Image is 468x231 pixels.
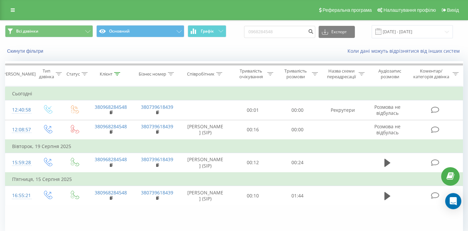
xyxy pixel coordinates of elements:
[244,26,315,38] input: Пошук за номером
[374,123,401,136] span: Розмова не відбулась
[230,153,275,173] td: 00:12
[180,120,230,140] td: [PERSON_NAME] (SIP)
[139,71,166,77] div: Бізнес номер
[275,120,320,140] td: 00:00
[236,68,266,80] div: Тривалість очікування
[141,104,173,110] a: 380739618439
[12,103,27,117] div: 12:40:58
[5,25,93,37] button: Всі дзвінки
[445,193,461,209] div: Open Intercom Messenger
[100,71,112,77] div: Клієнт
[5,87,463,100] td: Сьогодні
[412,68,451,80] div: Коментар/категорія дзвінка
[12,156,27,169] div: 15:59:28
[180,153,230,173] td: [PERSON_NAME] (SIP)
[141,189,173,196] a: 380739618439
[383,7,436,13] span: Налаштування профілю
[16,29,38,34] span: Всі дзвінки
[230,120,275,140] td: 00:16
[201,29,214,34] span: Графік
[180,186,230,205] td: [PERSON_NAME] (SIP)
[187,71,215,77] div: Співробітник
[275,100,320,120] td: 00:00
[275,153,320,173] td: 00:24
[5,140,463,153] td: Вівторок, 19 Серпня 2025
[95,104,127,110] a: 380968284548
[326,68,357,80] div: Назва схеми переадресації
[95,123,127,130] a: 380968284548
[275,186,320,205] td: 01:44
[95,156,127,163] a: 380968284548
[230,186,275,205] td: 00:10
[141,123,173,130] a: 380739618439
[320,100,366,120] td: Рекрутери
[141,156,173,163] a: 380739618439
[447,7,459,13] span: Вихід
[2,71,36,77] div: [PERSON_NAME]
[230,100,275,120] td: 00:01
[372,68,408,80] div: Аудіозапис розмови
[5,48,47,54] button: Скинути фільтри
[66,71,80,77] div: Статус
[12,123,27,136] div: 12:08:57
[5,173,463,186] td: П’ятниця, 15 Серпня 2025
[95,189,127,196] a: 380968284548
[12,189,27,202] div: 16:55:21
[374,104,401,116] span: Розмова не відбулась
[188,25,226,37] button: Графік
[281,68,310,80] div: Тривалість розмови
[39,68,54,80] div: Тип дзвінка
[319,26,355,38] button: Експорт
[96,25,184,37] button: Основний
[347,48,463,54] a: Коли дані можуть відрізнятися вiд інших систем
[323,7,372,13] span: Реферальна програма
